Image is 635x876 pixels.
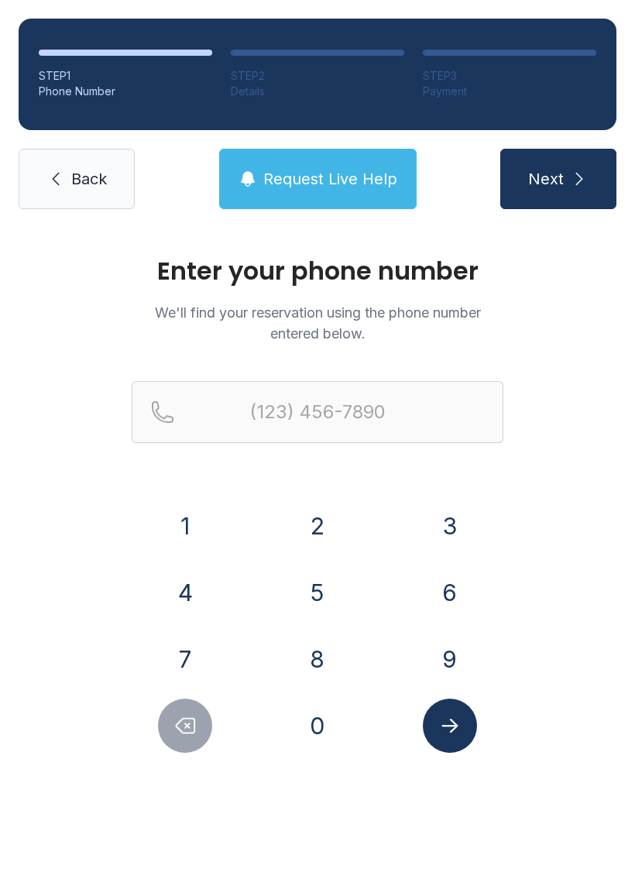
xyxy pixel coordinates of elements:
[158,632,212,686] button: 7
[290,499,345,553] button: 2
[71,168,107,190] span: Back
[263,168,397,190] span: Request Live Help
[231,68,404,84] div: STEP 2
[132,259,503,283] h1: Enter your phone number
[290,632,345,686] button: 8
[158,699,212,753] button: Delete number
[132,302,503,344] p: We'll find your reservation using the phone number entered below.
[290,699,345,753] button: 0
[423,499,477,553] button: 3
[231,84,404,99] div: Details
[423,632,477,686] button: 9
[39,84,212,99] div: Phone Number
[158,499,212,553] button: 1
[423,699,477,753] button: Submit lookup form
[39,68,212,84] div: STEP 1
[290,565,345,620] button: 5
[423,68,596,84] div: STEP 3
[423,84,596,99] div: Payment
[158,565,212,620] button: 4
[132,381,503,443] input: Reservation phone number
[528,168,564,190] span: Next
[423,565,477,620] button: 6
